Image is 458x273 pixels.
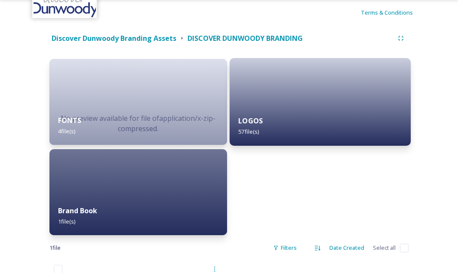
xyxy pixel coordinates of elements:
[58,127,75,135] span: 4 file(s)
[373,244,396,252] span: Select all
[269,239,301,256] div: Filters
[188,34,303,43] strong: DISCOVER DUNWOODY BRANDING
[52,34,176,43] strong: Discover Dunwoody Branding Assets
[361,7,426,18] a: Terms & Conditions
[58,116,81,125] strong: FONTS
[238,116,263,126] strong: LOGOS
[58,206,97,215] strong: Brand Book
[49,244,61,252] span: 1 file
[238,128,259,135] span: 57 file(s)
[58,218,75,225] span: 1 file(s)
[361,9,413,16] span: Terms & Conditions
[325,239,369,256] div: Date Created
